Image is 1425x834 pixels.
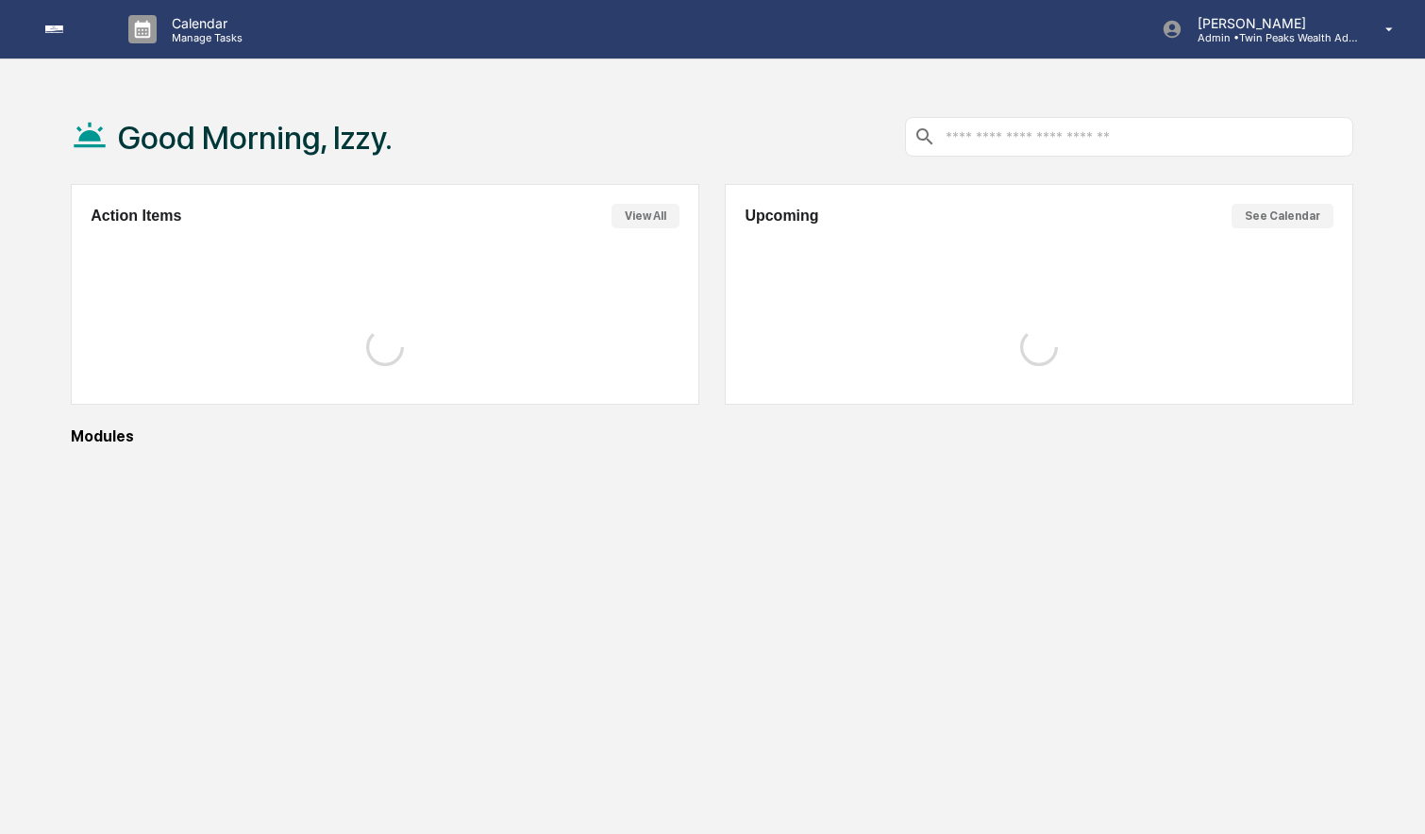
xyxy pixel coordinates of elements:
h1: Good Morning, Izzy. [118,119,393,157]
p: Manage Tasks [157,31,252,44]
button: View All [612,204,679,228]
button: See Calendar [1232,204,1333,228]
img: logo [45,25,91,32]
div: Modules [71,427,1353,445]
h2: Action Items [91,208,181,225]
p: Admin • Twin Peaks Wealth Advisors [1182,31,1358,44]
p: [PERSON_NAME] [1182,15,1358,31]
p: Calendar [157,15,252,31]
h2: Upcoming [745,208,818,225]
